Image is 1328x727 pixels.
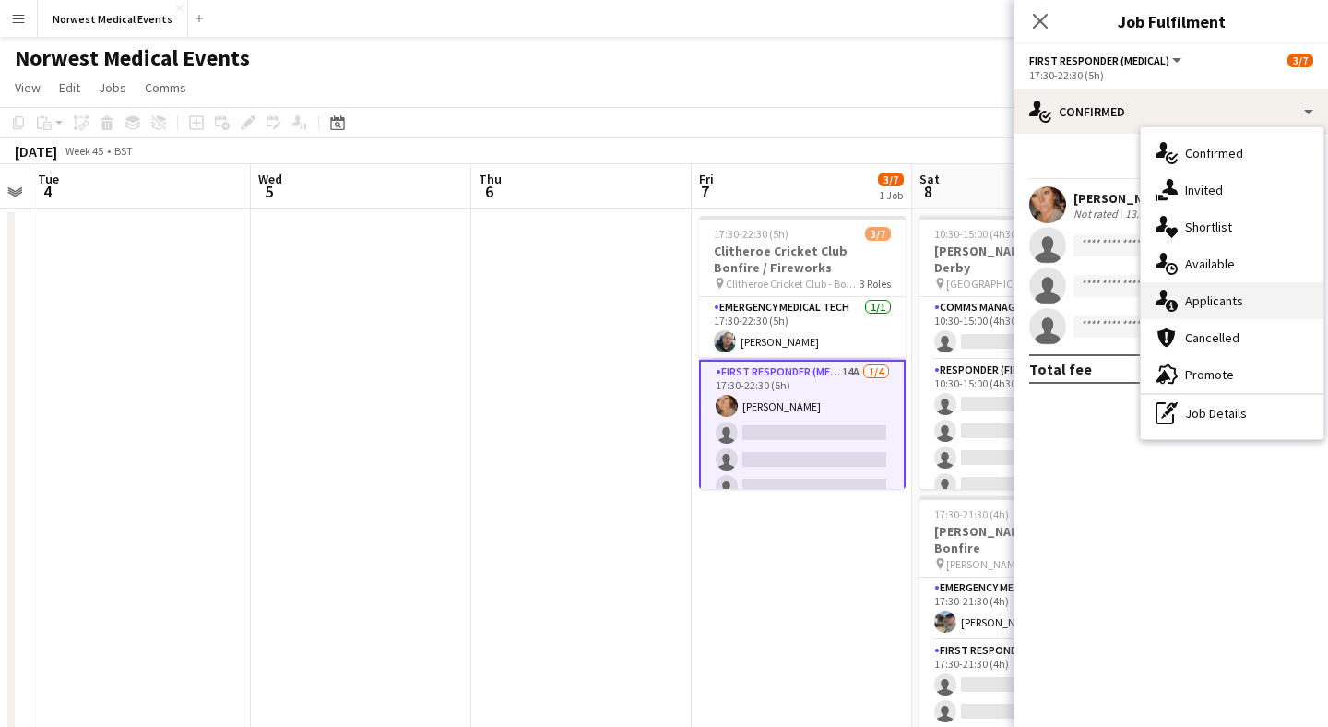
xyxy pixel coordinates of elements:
div: Promote [1141,356,1323,393]
span: Thu [479,171,502,187]
div: Cancelled [1141,319,1323,356]
span: 5 [255,181,282,202]
app-job-card: 10:30-15:00 (4h30m)0/10[PERSON_NAME] Rovers vs Derby [GEOGRAPHIC_DATA]3 RolesComms Manager0/110:3... [919,216,1126,489]
div: Job Details [1141,395,1323,432]
span: Jobs [99,79,126,96]
span: 4 [35,181,59,202]
div: Available [1141,245,1323,282]
span: Week 45 [61,144,107,158]
button: Norwest Medical Events [38,1,188,37]
a: Comms [137,76,194,100]
div: Invited [1141,172,1323,209]
span: [GEOGRAPHIC_DATA] [946,277,1048,291]
a: Edit [52,76,88,100]
div: [DATE] [15,142,57,161]
button: First Responder (Medical) [1029,54,1184,67]
h3: [PERSON_NAME] Rovers vs Derby [919,243,1126,276]
span: 3 Roles [860,277,891,291]
div: Applicants [1141,282,1323,319]
span: 10:30-15:00 (4h30m) [934,227,1030,241]
div: Not rated [1073,207,1121,220]
span: 6 [476,181,502,202]
div: Confirmed [1014,89,1328,134]
span: View [15,79,41,96]
h3: [PERSON_NAME] Le Sand Bonfire [919,523,1126,556]
div: Total fee [1029,360,1092,378]
app-job-card: 17:30-22:30 (5h)3/7Clitheroe Cricket Club Bonfire / Fireworks Clitheroe Cricket Club - Bonfire & ... [699,216,906,489]
span: 3/7 [878,173,904,186]
span: 7 [696,181,714,202]
app-card-role: Comms Manager0/110:30-15:00 (4h30m) [919,297,1126,360]
span: First Responder (Medical) [1029,54,1169,67]
span: 3/7 [865,227,891,241]
app-card-role: Responder (First Aid)1A0/810:30-15:00 (4h30m) [919,360,1126,610]
app-card-role: First Responder (Medical)14A1/417:30-22:30 (5h)[PERSON_NAME] [699,360,906,507]
span: Edit [59,79,80,96]
div: Confirmed [1141,135,1323,172]
div: 13.4km [1121,207,1163,220]
h3: Clitheroe Cricket Club Bonfire / Fireworks [699,243,906,276]
span: 17:30-22:30 (5h) [714,227,788,241]
h1: Norwest Medical Events [15,44,250,72]
div: 1 Job [879,188,903,202]
span: Wed [258,171,282,187]
h3: Job Fulfilment [1014,9,1328,33]
div: BST [114,144,133,158]
app-card-role: Emergency Medical Tech1/117:30-22:30 (5h)[PERSON_NAME] [699,297,906,360]
span: Tue [38,171,59,187]
span: Comms [145,79,186,96]
div: [PERSON_NAME] [1073,190,1171,207]
div: Shortlist [1141,209,1323,245]
span: Sat [919,171,940,187]
span: 3/7 [1287,54,1313,67]
a: Jobs [91,76,134,100]
span: Clitheroe Cricket Club - Bonfire & Fireworks [726,277,860,291]
app-card-role: Emergency Medical Tech1/117:30-21:30 (4h)[PERSON_NAME] [919,578,1126,640]
span: [PERSON_NAME] - Playing fields [946,557,1080,571]
span: 17:30-21:30 (4h) [934,507,1009,521]
span: 8 [917,181,940,202]
span: Fri [699,171,714,187]
div: 17:30-22:30 (5h) [1029,68,1313,82]
a: View [7,76,48,100]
